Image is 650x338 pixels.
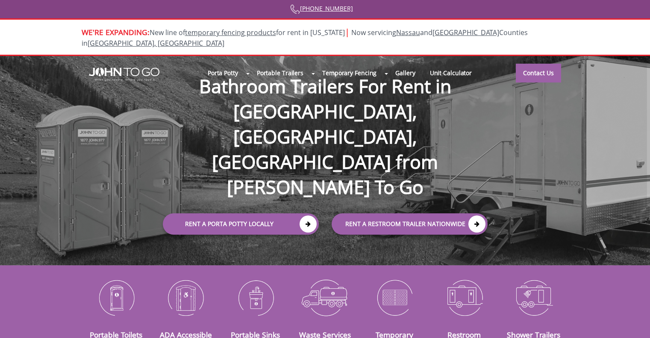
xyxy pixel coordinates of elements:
[297,275,353,320] img: Waste-Services-icon_N.png
[315,64,384,82] a: Temporary Fencing
[157,275,214,320] img: ADA-Accessible-Units-icon_N.png
[436,275,493,320] img: Restroom-Trailers-icon_N.png
[89,68,159,81] img: JOHN to go
[332,214,488,235] a: rent a RESTROOM TRAILER Nationwide
[154,46,496,200] h1: Bathroom Trailers For Rent in [GEOGRAPHIC_DATA], [GEOGRAPHIC_DATA], [GEOGRAPHIC_DATA] from [PERSO...
[345,26,350,38] span: |
[82,28,528,48] span: New line of for rent in [US_STATE]
[432,28,499,37] a: [GEOGRAPHIC_DATA]
[388,64,422,82] a: Gallery
[516,64,561,82] a: Contact Us
[366,275,423,320] img: Temporary-Fencing-cion_N.png
[616,304,650,338] button: Live Chat
[82,28,528,48] span: Now servicing and Counties in
[290,4,360,12] a: [PHONE_NUMBER]
[88,38,224,48] a: [GEOGRAPHIC_DATA], [GEOGRAPHIC_DATA]
[88,275,145,320] img: Portable-Toilets-icon_N.png
[506,275,562,320] img: Shower-Trailers-icon_N.png
[423,64,479,82] a: Unit Calculator
[163,214,319,235] a: Rent a Porta Potty Locally
[396,28,420,37] a: Nassau
[227,275,284,320] img: Portable-Sinks-icon_N.png
[300,4,360,12] a: [PHONE_NUMBER]
[82,27,150,37] span: WE'RE EXPANDING:
[185,28,276,37] a: temporary fencing products
[200,64,245,82] a: Porta Potty
[250,64,311,82] a: Portable Trailers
